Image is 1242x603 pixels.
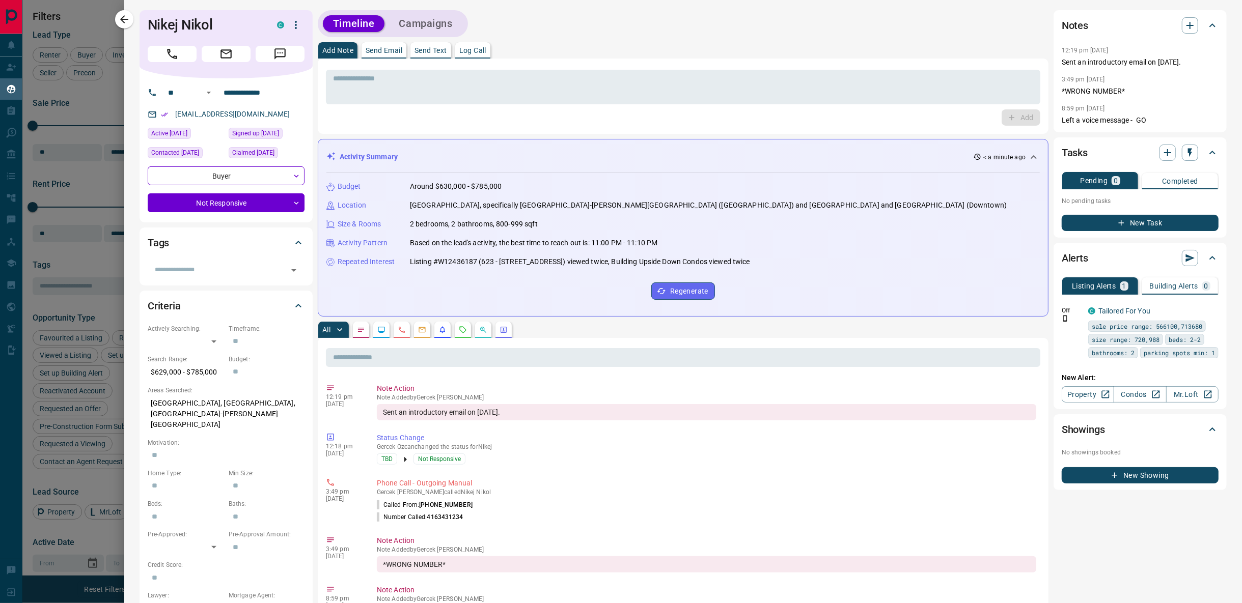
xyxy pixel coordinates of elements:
[148,499,224,508] p: Beds:
[398,326,406,334] svg: Calls
[1162,178,1198,185] p: Completed
[148,469,224,478] p: Home Type:
[377,326,385,334] svg: Lead Browsing Activity
[148,193,305,212] div: Not Responsive
[148,17,262,33] h1: Nikej Nikol
[203,87,215,99] button: Open
[326,450,362,457] p: [DATE]
[326,553,362,560] p: [DATE]
[1062,140,1219,165] div: Tasks
[377,394,1036,401] p: Note Added by Gercek [PERSON_NAME]
[419,501,473,508] span: [PHONE_NUMBER]
[357,326,365,334] svg: Notes
[479,326,487,334] svg: Opportunities
[322,326,330,333] p: All
[418,454,461,464] span: Not Responsive
[326,443,362,450] p: 12:18 pm
[1122,282,1126,290] p: 1
[326,393,362,400] p: 12:19 pm
[229,147,305,161] div: Sat Oct 04 2025
[326,545,362,553] p: 3:49 pm
[377,500,473,509] p: Called From:
[148,530,224,539] p: Pre-Approved:
[287,263,301,277] button: Open
[148,386,305,395] p: Areas Searched:
[1062,315,1069,322] svg: Push Notification Only
[1062,193,1219,209] p: No pending tasks
[415,47,447,54] p: Send Text
[410,238,658,248] p: Based on the lead's activity, the best time to reach out is: 11:00 PM - 11:10 PM
[459,47,486,54] p: Log Call
[410,219,538,229] p: 2 bedrooms, 2 bathrooms, 800-999 sqft
[1092,348,1135,358] span: bathrooms: 2
[148,395,305,433] p: [GEOGRAPHIC_DATA], [GEOGRAPHIC_DATA], [GEOGRAPHIC_DATA]-[PERSON_NAME][GEOGRAPHIC_DATA]
[148,438,305,447] p: Motivation:
[1062,372,1219,383] p: New Alert:
[148,231,305,255] div: Tags
[338,256,395,267] p: Repeated Interest
[232,148,274,158] span: Claimed [DATE]
[229,591,305,600] p: Mortgage Agent:
[148,294,305,318] div: Criteria
[377,383,1036,394] p: Note Action
[381,454,393,464] span: TBD
[377,512,463,522] p: Number Called:
[229,324,305,333] p: Timeframe:
[338,238,388,248] p: Activity Pattern
[1062,115,1219,126] p: Left a voice message - GO
[323,15,385,32] button: Timeline
[148,364,224,381] p: $629,000 - $785,000
[161,111,168,118] svg: Email Verified
[1062,13,1219,38] div: Notes
[1062,386,1114,403] a: Property
[277,21,284,28] div: condos.ca
[1150,282,1198,290] p: Building Alerts
[1062,215,1219,231] button: New Task
[256,46,305,62] span: Message
[377,535,1036,546] p: Note Action
[148,147,224,161] div: Mon Oct 06 2025
[148,128,224,142] div: Sun Oct 12 2025
[1062,250,1088,266] h2: Alerts
[1062,306,1082,315] p: Off
[1062,105,1105,112] p: 8:59 pm [DATE]
[148,560,305,569] p: Credit Score:
[1062,57,1219,68] p: Sent an introductory email on [DATE].
[175,110,290,118] a: [EMAIL_ADDRESS][DOMAIN_NAME]
[1062,448,1219,457] p: No showings booked
[148,235,169,251] h2: Tags
[322,47,353,54] p: Add Note
[1062,417,1219,442] div: Showings
[377,478,1036,489] p: Phone Call - Outgoing Manual
[1098,307,1150,315] a: Tailored For You
[340,152,398,162] p: Activity Summary
[1092,321,1202,331] span: sale price range: 566100,713680
[338,200,366,211] p: Location
[418,326,426,334] svg: Emails
[1062,76,1105,83] p: 3:49 pm [DATE]
[148,166,305,185] div: Buyer
[651,282,715,300] button: Regenerate
[229,499,305,508] p: Baths:
[326,148,1040,166] div: Activity Summary< a minute ago
[326,495,362,502] p: [DATE]
[202,46,251,62] span: Email
[377,585,1036,595] p: Note Action
[1114,386,1166,403] a: Condos
[338,219,381,229] p: Size & Rooms
[1062,467,1219,483] button: New Showing
[1062,421,1105,438] h2: Showings
[1092,334,1160,344] span: size range: 720,988
[410,200,1007,211] p: [GEOGRAPHIC_DATA], specifically [GEOGRAPHIC_DATA]-[PERSON_NAME][GEOGRAPHIC_DATA] ([GEOGRAPHIC_DAT...
[326,488,362,495] p: 3:49 pm
[1062,86,1219,97] p: *WRONG NUMBER*
[377,404,1036,420] div: Sent an introductory email on [DATE].
[459,326,467,334] svg: Requests
[1169,334,1201,344] span: beds: 2-2
[229,128,305,142] div: Sat Oct 04 2025
[338,181,361,192] p: Budget
[1088,307,1095,314] div: condos.ca
[377,546,1036,553] p: Note Added by Gercek [PERSON_NAME]
[377,595,1036,602] p: Note Added by Gercek [PERSON_NAME]
[148,324,224,333] p: Actively Searching:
